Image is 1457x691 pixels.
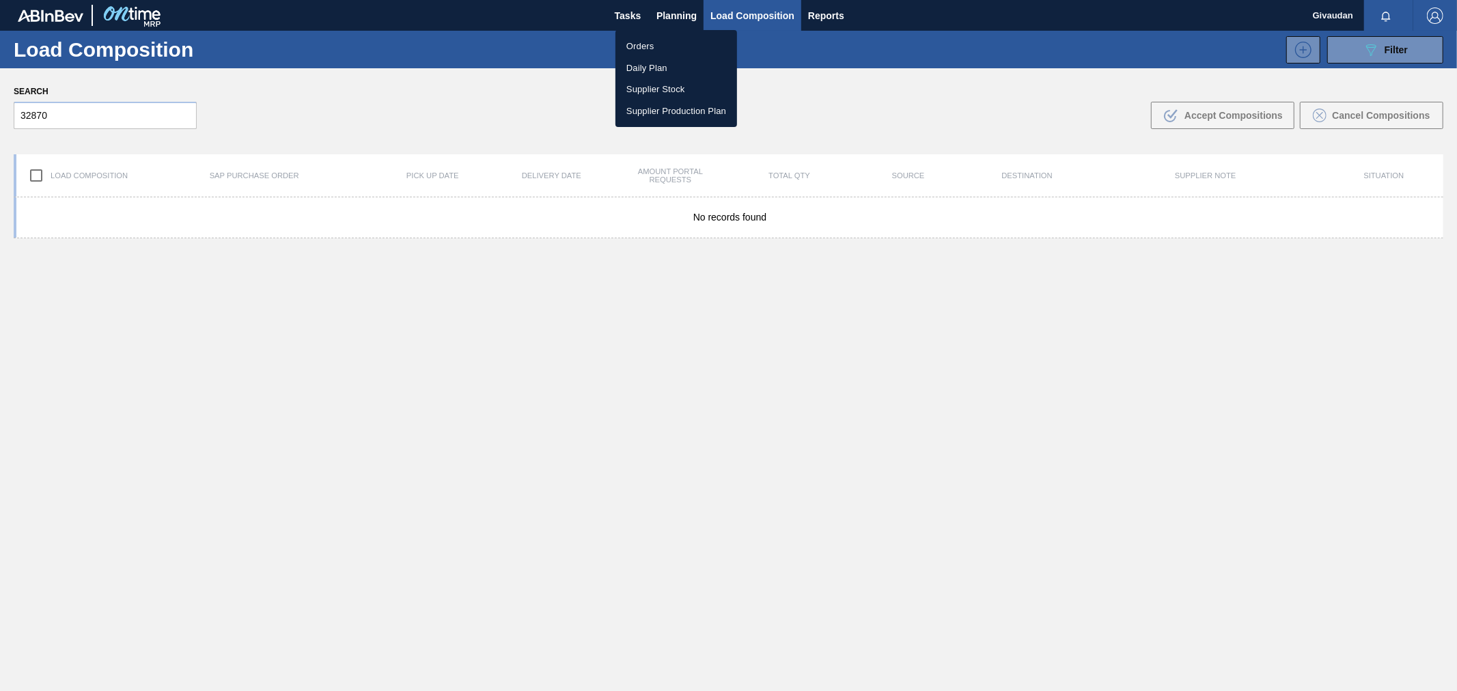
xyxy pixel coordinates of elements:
[615,100,737,122] a: Supplier Production Plan
[615,57,737,79] a: Daily Plan
[615,79,737,100] a: Supplier Stock
[615,36,737,57] a: Orders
